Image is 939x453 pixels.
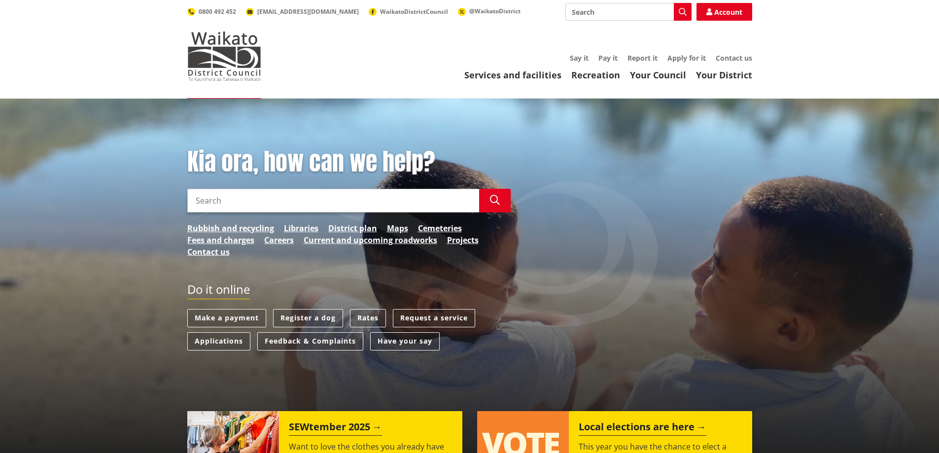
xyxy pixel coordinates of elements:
[380,7,448,16] span: WaikatoDistrictCouncil
[289,421,382,436] h2: SEWtember 2025
[284,222,318,234] a: Libraries
[304,234,437,246] a: Current and upcoming roadworks
[187,246,230,258] a: Contact us
[696,69,752,81] a: Your District
[458,7,521,15] a: @WaikatoDistrict
[667,53,706,63] a: Apply for it
[630,69,686,81] a: Your Council
[387,222,408,234] a: Maps
[447,234,479,246] a: Projects
[565,3,692,21] input: Search input
[187,32,261,81] img: Waikato District Council - Te Kaunihera aa Takiwaa o Waikato
[246,7,359,16] a: [EMAIL_ADDRESS][DOMAIN_NAME]
[370,332,440,350] a: Have your say
[187,309,266,327] a: Make a payment
[598,53,618,63] a: Pay it
[469,7,521,15] span: @WaikatoDistrict
[273,309,343,327] a: Register a dog
[264,234,294,246] a: Careers
[187,332,250,350] a: Applications
[627,53,658,63] a: Report it
[418,222,462,234] a: Cemeteries
[187,148,511,176] h1: Kia ora, how can we help?
[570,53,589,63] a: Say it
[696,3,752,21] a: Account
[393,309,475,327] a: Request a service
[187,7,236,16] a: 0800 492 452
[716,53,752,63] a: Contact us
[187,189,479,212] input: Search input
[350,309,386,327] a: Rates
[571,69,620,81] a: Recreation
[369,7,448,16] a: WaikatoDistrictCouncil
[187,234,254,246] a: Fees and charges
[187,282,250,300] h2: Do it online
[328,222,377,234] a: District plan
[257,332,363,350] a: Feedback & Complaints
[257,7,359,16] span: [EMAIL_ADDRESS][DOMAIN_NAME]
[187,222,274,234] a: Rubbish and recycling
[579,421,706,436] h2: Local elections are here
[464,69,561,81] a: Services and facilities
[199,7,236,16] span: 0800 492 452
